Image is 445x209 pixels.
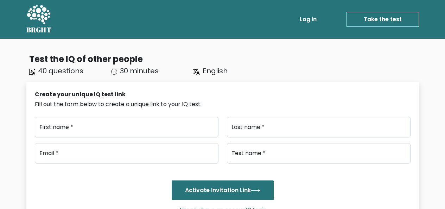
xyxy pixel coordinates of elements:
[26,26,52,34] h5: BRGHT
[172,180,274,200] button: Activate Invitation Link
[35,100,411,109] div: Fill out the form below to create a unique link to your IQ test.
[347,12,419,27] a: Take the test
[227,117,411,137] input: Last name
[38,66,83,76] span: 40 questions
[29,53,419,66] div: Test the IQ of other people
[26,3,52,36] a: BRGHT
[203,66,228,76] span: English
[35,90,411,99] div: Create your unique IQ test link
[35,143,218,164] input: Email
[297,12,319,26] a: Log in
[120,66,159,76] span: 30 minutes
[35,117,218,137] input: First name
[227,143,411,164] input: Test name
